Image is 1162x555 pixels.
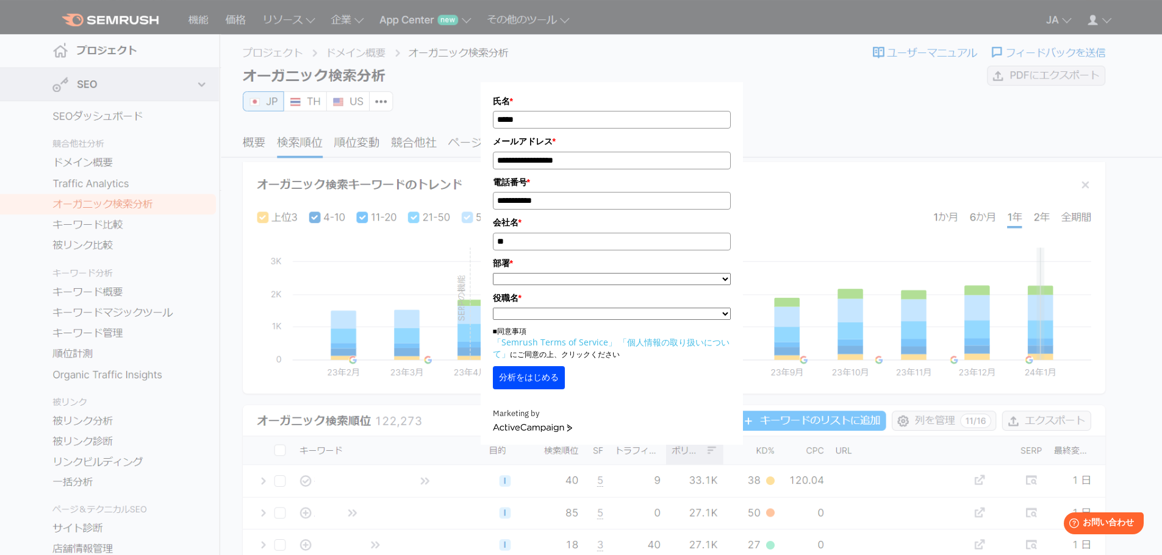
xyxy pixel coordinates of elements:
[493,408,731,420] div: Marketing by
[493,336,730,359] a: 「個人情報の取り扱いについて」
[493,336,617,348] a: 「Semrush Terms of Service」
[493,256,731,270] label: 部署
[493,326,731,360] p: ■同意事項 にご同意の上、クリックください
[1053,507,1149,542] iframe: Help widget launcher
[493,366,565,389] button: 分析をはじめる
[493,175,731,189] label: 電話番号
[493,94,731,108] label: 氏名
[493,135,731,148] label: メールアドレス
[493,291,731,305] label: 役職名
[493,216,731,229] label: 会社名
